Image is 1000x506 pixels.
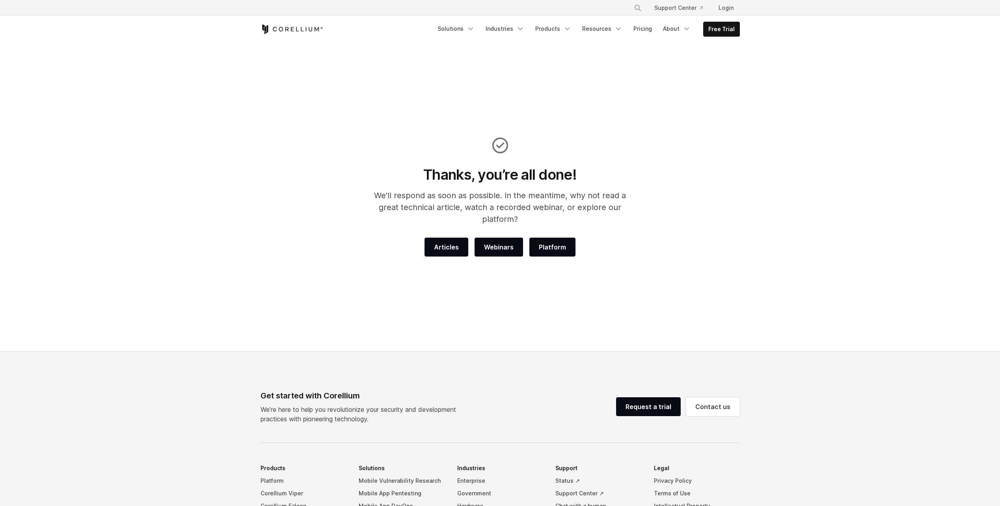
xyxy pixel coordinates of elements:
[457,487,543,500] a: Government
[631,1,645,15] button: Search
[648,1,709,15] a: Support Center
[363,190,637,225] p: We'll respond as soon as possible. In the meantime, why not read a great technical article, watch...
[529,238,575,257] a: Platform
[433,22,740,37] div: Navigation Menu
[261,24,323,34] a: Corellium Home
[654,474,740,487] a: Privacy Policy
[629,22,657,36] a: Pricing
[433,22,479,36] a: Solutions
[261,474,346,487] a: Platform
[577,22,627,36] a: Resources
[261,390,462,402] div: Get started with Corellium
[457,474,543,487] a: Enterprise
[363,166,637,183] h1: Thanks, you’re all done!
[481,22,529,36] a: Industries
[484,242,514,252] span: Webinars
[712,1,740,15] a: Login
[624,1,740,15] div: Navigation Menu
[261,487,346,500] a: Corellium Viper
[531,22,576,36] a: Products
[539,242,566,252] span: Platform
[475,238,523,257] a: Webinars
[654,487,740,500] a: Terms of Use
[555,474,641,487] a: Status ↗
[555,487,641,500] a: Support Center ↗
[359,474,445,487] a: Mobile Vulnerability Research
[658,22,695,36] a: About
[616,397,681,416] a: Request a trial
[704,22,739,36] a: Free Trial
[434,242,459,252] span: Articles
[425,238,468,257] a: Articles
[359,487,445,500] a: Mobile App Pentesting
[686,397,740,416] a: Contact us
[261,405,462,424] p: We’re here to help you revolutionize your security and development practices with pioneering tech...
